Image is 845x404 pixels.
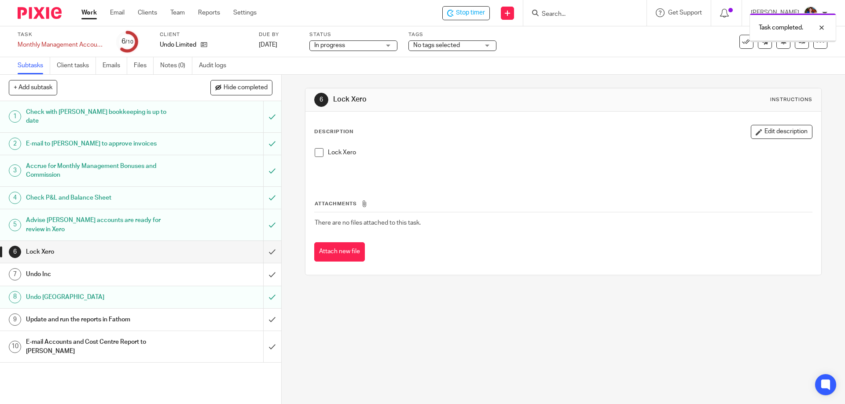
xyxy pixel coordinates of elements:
[9,138,21,150] div: 2
[26,335,178,358] h1: E-mail Accounts and Cost Centre Report to [PERSON_NAME]
[57,57,96,74] a: Client tasks
[9,219,21,231] div: 5
[18,57,50,74] a: Subtasks
[160,31,248,38] label: Client
[9,164,21,177] div: 3
[804,6,818,20] img: Nicole.jpeg
[9,110,21,123] div: 1
[259,42,277,48] span: [DATE]
[9,192,21,204] div: 4
[26,137,178,150] h1: E-mail to [PERSON_NAME] to approve invoices
[18,40,106,49] div: Monthly Management Accounts - Undo
[9,313,21,326] div: 9
[751,125,812,139] button: Edit description
[26,191,178,204] h1: Check P&L and Balance Sheet
[328,148,812,157] p: Lock Xero
[9,291,21,303] div: 8
[333,95,582,104] h1: Lock Xero
[160,57,192,74] a: Notes (0)
[309,31,397,38] label: Status
[103,57,127,74] a: Emails
[9,246,21,258] div: 6
[134,57,154,74] a: Files
[442,6,490,20] div: Undo Limited - Monthly Management Accounts - Undo
[198,8,220,17] a: Reports
[26,245,178,258] h1: Lock Xero
[314,93,328,107] div: 6
[26,214,178,236] h1: Advise [PERSON_NAME] accounts are ready for review in Xero
[26,160,178,182] h1: Accrue for Monthly Management Bonuses and Commission
[210,80,272,95] button: Hide completed
[138,8,157,17] a: Clients
[18,7,62,19] img: Pixie
[26,268,178,281] h1: Undo Inc
[408,31,496,38] label: Tags
[26,291,178,304] h1: Undo [GEOGRAPHIC_DATA]
[9,341,21,353] div: 10
[26,106,178,128] h1: Check with [PERSON_NAME] bookkeeping is up to date
[259,31,298,38] label: Due by
[160,40,196,49] p: Undo Limited
[770,96,812,103] div: Instructions
[9,80,57,95] button: + Add subtask
[315,201,357,206] span: Attachments
[315,220,421,226] span: There are no files attached to this task.
[26,313,178,326] h1: Update and run the reports in Fathom
[759,23,803,32] p: Task completed.
[413,42,460,48] span: No tags selected
[121,36,133,47] div: 6
[18,31,106,38] label: Task
[224,84,268,91] span: Hide completed
[314,242,365,262] button: Attach new file
[81,8,97,17] a: Work
[199,57,233,74] a: Audit logs
[9,268,21,280] div: 7
[233,8,257,17] a: Settings
[314,128,353,135] p: Description
[125,40,133,44] small: /10
[110,8,125,17] a: Email
[170,8,185,17] a: Team
[314,42,345,48] span: In progress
